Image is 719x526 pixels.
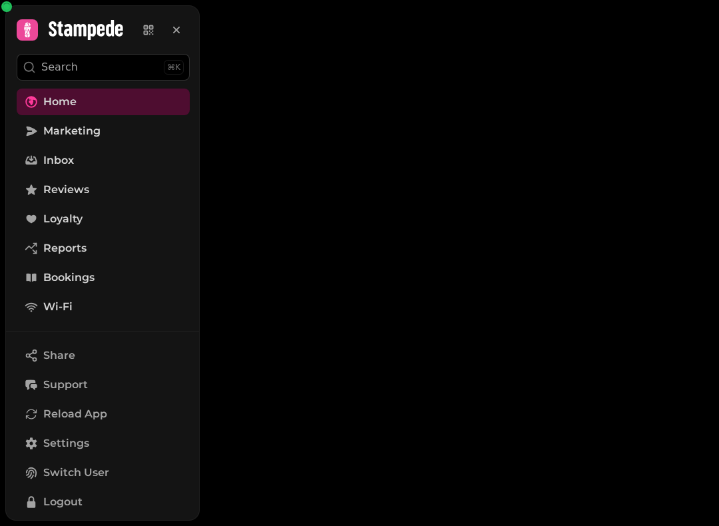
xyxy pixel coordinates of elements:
span: Logout [43,494,83,510]
span: Switch User [43,465,109,481]
button: Share [17,342,190,369]
span: Wi-Fi [43,299,73,315]
span: Share [43,348,75,364]
a: Bookings [17,264,190,291]
a: Reports [17,235,190,262]
span: Reload App [43,406,107,422]
button: Reload App [17,401,190,427]
button: Switch User [17,459,190,486]
a: Marketing [17,118,190,144]
span: Loyalty [43,211,83,227]
span: Support [43,377,88,393]
a: Reviews [17,176,190,203]
span: Bookings [43,270,95,286]
span: Settings [43,435,89,451]
p: Search [41,59,78,75]
span: Reviews [43,182,89,198]
a: Home [17,89,190,115]
span: Inbox [43,152,74,168]
a: Wi-Fi [17,294,190,320]
button: Support [17,372,190,398]
span: Marketing [43,123,101,139]
a: Settings [17,430,190,457]
a: Inbox [17,147,190,174]
span: Home [43,94,77,110]
a: Loyalty [17,206,190,232]
span: Reports [43,240,87,256]
button: Search⌘K [17,54,190,81]
div: ⌘K [164,60,184,75]
button: Logout [17,489,190,515]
